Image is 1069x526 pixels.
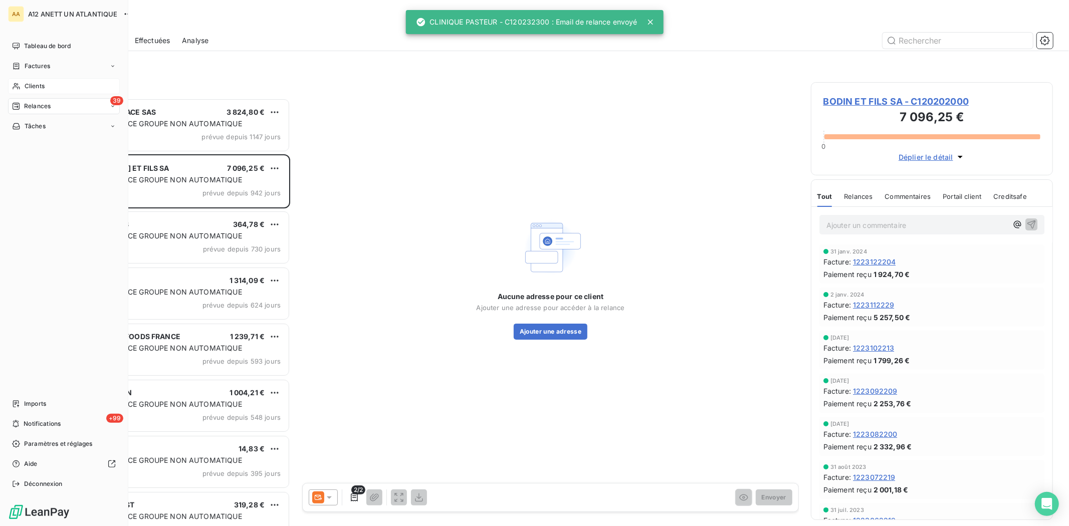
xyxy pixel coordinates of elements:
[230,276,265,285] span: 1 314,09 €
[24,399,46,408] span: Imports
[853,386,898,396] span: 1223092209
[853,300,895,310] span: 1223112229
[853,515,896,525] span: 1223062219
[202,189,281,197] span: prévue depuis 942 jours
[823,515,851,525] span: Facture :
[8,504,70,520] img: Logo LeanPay
[8,456,120,472] a: Aide
[202,469,281,477] span: prévue depuis 395 jours
[823,312,872,323] span: Paiement reçu
[519,215,583,280] img: Empty state
[498,292,603,302] span: Aucune adresse pour ce client
[823,398,872,409] span: Paiement reçu
[830,421,849,427] span: [DATE]
[844,192,873,200] span: Relances
[227,164,265,172] span: 7 096,25 €
[817,192,832,200] span: Tout
[874,269,910,280] span: 1 924,70 €
[756,489,792,505] button: Envoyer
[830,248,867,254] span: 31 janv. 2024
[182,36,208,46] span: Analyse
[823,472,851,482] span: Facture :
[72,344,242,352] span: PLAN DE RELANCE GROUPE NON AUTOMATIQUE
[202,301,281,309] span: prévue depuis 624 jours
[72,512,242,520] span: PLAN DE RELANCE GROUPE NON AUTOMATIQUE
[24,102,51,111] span: Relances
[230,332,265,341] span: 1 239,71 €
[24,419,61,428] span: Notifications
[874,441,912,452] span: 2 332,96 €
[72,175,242,184] span: PLAN DE RELANCE GROUPE NON AUTOMATIQUE
[823,95,1040,108] span: BODIN ET FILS SA - C120202000
[477,304,625,312] span: Ajouter une adresse pour accéder à la relance
[823,484,872,495] span: Paiement reçu
[514,324,587,340] button: Ajouter une adresse
[351,485,365,494] span: 2/2
[230,388,265,397] span: 1 004,21 €
[135,36,170,46] span: Effectuées
[106,414,123,423] span: +99
[8,6,24,22] div: AA
[201,133,281,141] span: prévue depuis 1147 jours
[233,220,265,228] span: 364,78 €
[874,398,912,409] span: 2 253,76 €
[823,256,851,267] span: Facture :
[830,335,849,341] span: [DATE]
[202,413,281,421] span: prévue depuis 548 jours
[993,192,1027,200] span: Creditsafe
[110,96,123,105] span: 39
[24,459,38,468] span: Aide
[415,13,637,31] div: CLINIQUE PASTEUR - C120232300 : Email de relance envoyé
[823,269,872,280] span: Paiement reçu
[830,507,864,513] span: 31 juil. 2023
[72,456,242,464] span: PLAN DE RELANCE GROUPE NON AUTOMATIQUE
[899,152,953,162] span: Déplier le détail
[853,256,896,267] span: 1223122204
[28,10,117,18] span: A12 ANETT UN ATLANTIQUE
[202,357,281,365] span: prévue depuis 593 jours
[25,62,50,71] span: Factures
[239,444,265,453] span: 14,83 €
[72,400,242,408] span: PLAN DE RELANCE GROUPE NON AUTOMATIQUE
[823,300,851,310] span: Facture :
[48,98,290,526] div: grid
[823,108,1040,128] h3: 7 096,25 €
[874,484,909,495] span: 2 001,18 €
[853,472,896,482] span: 1223072219
[853,429,898,439] span: 1223082200
[874,355,910,366] span: 1 799,26 €
[203,245,281,253] span: prévue depuis 730 jours
[823,343,851,353] span: Facture :
[853,343,895,353] span: 1223102213
[943,192,981,200] span: Portail client
[227,108,265,116] span: 3 824,80 €
[822,142,826,150] span: 0
[234,500,265,509] span: 319,28 €
[830,292,865,298] span: 2 janv. 2024
[896,151,968,163] button: Déplier le détail
[874,312,911,323] span: 5 257,50 €
[72,288,242,296] span: PLAN DE RELANCE GROUPE NON AUTOMATIQUE
[24,42,71,51] span: Tableau de bord
[25,122,46,131] span: Tâches
[883,33,1033,49] input: Rechercher
[1035,492,1059,516] div: Open Intercom Messenger
[72,231,242,240] span: PLAN DE RELANCE GROUPE NON AUTOMATIQUE
[823,429,851,439] span: Facture :
[885,192,931,200] span: Commentaires
[830,464,867,470] span: 31 août 2023
[823,441,872,452] span: Paiement reçu
[830,378,849,384] span: [DATE]
[24,439,92,448] span: Paramètres et réglages
[25,82,45,91] span: Clients
[823,355,872,366] span: Paiement reçu
[72,119,242,128] span: PLAN DE RELANCE GROUPE NON AUTOMATIQUE
[823,386,851,396] span: Facture :
[24,479,63,488] span: Déconnexion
